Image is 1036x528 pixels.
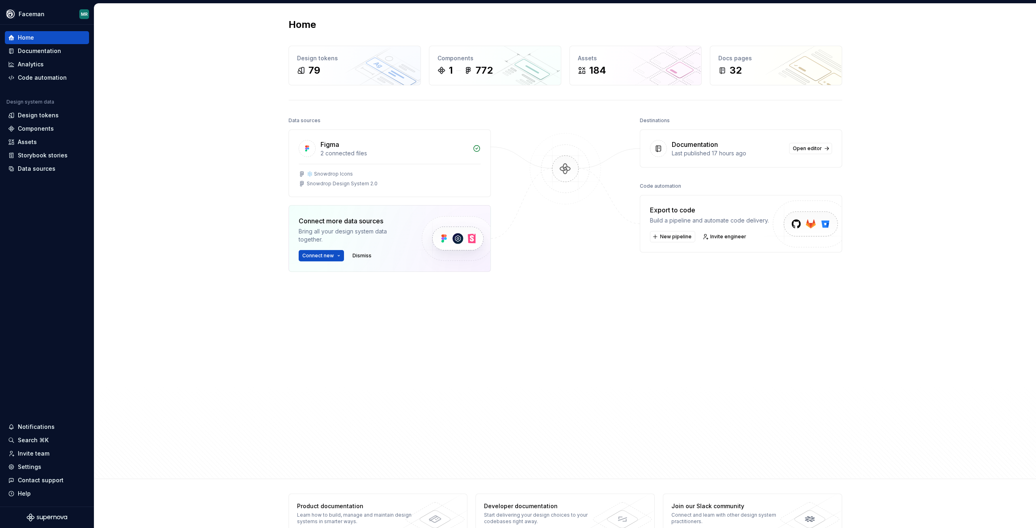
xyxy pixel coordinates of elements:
div: Components [18,125,54,133]
a: Open editor [789,143,832,154]
div: Documentation [672,140,718,149]
div: Connect and learn with other design system practitioners. [671,512,789,525]
div: Invite team [18,450,49,458]
a: Code automation [5,71,89,84]
div: Developer documentation [484,502,602,510]
a: Design tokens [5,109,89,122]
div: Code automation [640,180,681,192]
img: 87d06435-c97f-426c-aa5d-5eb8acd3d8b3.png [6,9,15,19]
div: Design system data [6,99,54,105]
div: 2 connected files [321,149,468,157]
div: Components [437,54,553,62]
span: Open editor [793,145,822,152]
button: New pipeline [650,231,695,242]
button: Notifications [5,420,89,433]
div: Figma [321,140,339,149]
div: Start delivering your design choices to your codebases right away. [484,512,602,525]
a: Invite team [5,447,89,460]
div: Design tokens [297,54,412,62]
div: Snowdrop Design System 2.0 [307,180,378,187]
a: Figma2 connected files❄️ Snowdrop IconsSnowdrop Design System 2.0 [289,129,491,197]
div: Code automation [18,74,67,82]
div: Docs pages [718,54,834,62]
a: Docs pages32 [710,46,842,85]
h2: Home [289,18,316,31]
div: Storybook stories [18,151,68,159]
div: Last published 17 hours ago [672,149,784,157]
span: Connect new [302,252,334,259]
div: Design tokens [18,111,59,119]
div: Product documentation [297,502,415,510]
a: Data sources [5,162,89,175]
div: 772 [476,64,493,77]
button: Help [5,487,89,500]
div: MR [81,11,88,17]
div: Data sources [18,165,55,173]
div: Bring all your design system data together. [299,227,408,244]
a: Components [5,122,89,135]
a: Settings [5,460,89,473]
div: Documentation [18,47,61,55]
button: FacemanMR [2,5,92,23]
div: 1 [449,64,453,77]
span: Dismiss [352,252,372,259]
a: Invite engineer [700,231,750,242]
a: Storybook stories [5,149,89,162]
a: Assets [5,136,89,148]
span: Invite engineer [710,233,746,240]
div: Data sources [289,115,321,126]
a: Design tokens79 [289,46,421,85]
div: Build a pipeline and automate code delivery. [650,216,769,225]
button: Search ⌘K [5,434,89,447]
div: 184 [589,64,606,77]
button: Contact support [5,474,89,487]
span: New pipeline [660,233,692,240]
a: Components1772 [429,46,561,85]
div: Destinations [640,115,670,126]
div: Contact support [18,476,64,484]
a: Assets184 [569,46,702,85]
div: Analytics [18,60,44,68]
button: Connect new [299,250,344,261]
div: Export to code [650,205,769,215]
a: Analytics [5,58,89,71]
div: Settings [18,463,41,471]
div: Help [18,490,31,498]
div: Faceman [19,10,45,18]
div: Assets [18,138,37,146]
div: Home [18,34,34,42]
a: Home [5,31,89,44]
a: Documentation [5,45,89,57]
div: 79 [308,64,320,77]
div: Learn how to build, manage and maintain design systems in smarter ways. [297,512,415,525]
div: Connect more data sources [299,216,408,226]
div: Join our Slack community [671,502,789,510]
svg: Supernova Logo [27,513,67,522]
div: 32 [730,64,742,77]
div: Assets [578,54,693,62]
div: Search ⌘K [18,436,49,444]
div: ❄️ Snowdrop Icons [307,171,353,177]
button: Dismiss [349,250,375,261]
div: Notifications [18,423,55,431]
